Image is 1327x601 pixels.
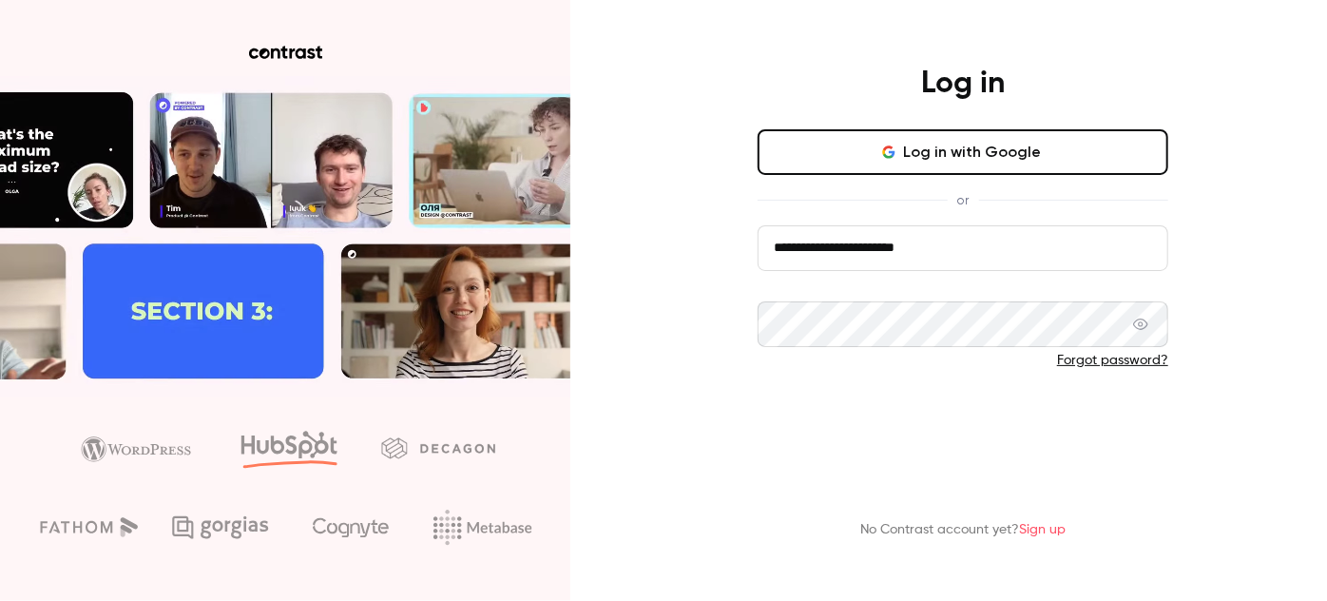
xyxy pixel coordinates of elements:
p: No Contrast account yet? [860,520,1066,540]
h4: Log in [921,65,1005,103]
a: Forgot password? [1057,354,1168,367]
a: Sign up [1019,523,1066,536]
span: or [948,190,979,210]
button: Log in [758,400,1168,446]
button: Log in with Google [758,129,1168,175]
img: decagon [381,437,495,458]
